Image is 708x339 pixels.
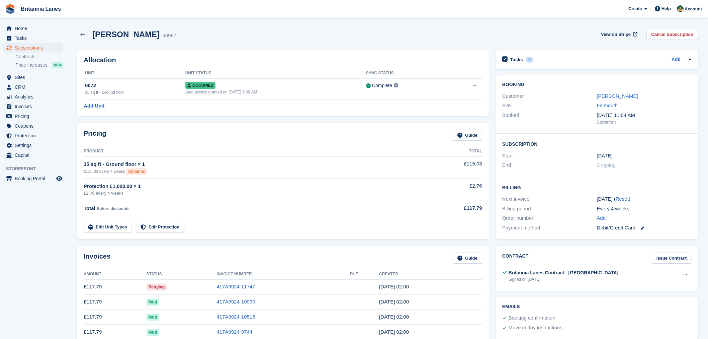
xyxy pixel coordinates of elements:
td: £2.76 [421,179,482,200]
span: Invoices [15,102,55,111]
th: Product [84,146,421,157]
h2: Allocation [84,56,482,64]
h2: Contract [502,253,529,264]
span: Occupied [185,82,215,89]
h2: [PERSON_NAME] [92,30,160,39]
div: Booking confirmation [509,314,555,322]
a: Falmouth [597,103,618,108]
div: Auto access granted on [DATE] 6:00 AM [185,89,366,95]
span: Sites [15,73,55,82]
div: Next invoice [502,195,597,203]
th: Amount [84,269,147,280]
span: Paid [147,314,159,321]
td: £115.03 [421,156,482,178]
div: Start [502,152,597,160]
a: Price increases NEW [15,61,63,69]
div: Customer [502,92,597,100]
span: Paid [147,299,159,306]
div: 35 sq ft - Ground floor [85,89,185,95]
div: Protection £1,000.00 × 1 [84,183,421,190]
th: Total [421,146,482,157]
span: Create [628,5,642,12]
div: [DATE] 11:04 AM [597,112,691,119]
a: Add [672,56,681,64]
div: Complete [372,82,392,89]
span: View on Stripe [601,31,631,38]
div: £2.76 every 4 weeks [84,190,421,197]
img: stora-icon-8386f47178a22dfd0bd8f6a31ec36ba5ce8667c1dd55bd0f319d3a0aa187defe.svg [5,4,15,14]
a: Preview store [55,175,63,183]
a: menu [3,121,63,131]
a: menu [3,131,63,140]
div: NEW [52,62,63,68]
div: £115.03 every 4 weeks [84,168,421,175]
a: menu [3,73,63,82]
div: 35 sq ft - Ground floor × 1 [84,160,421,168]
span: Paid [147,329,159,336]
div: Storefront [597,119,691,126]
div: [DATE] ( ) [597,195,691,203]
td: £117.79 [84,310,147,325]
a: View on Stripe [598,29,639,40]
span: Before discounts [97,206,129,211]
div: 0072 [85,82,185,89]
div: Move in day instructions [509,324,562,332]
th: Invoice Number [216,269,350,280]
a: menu [3,24,63,33]
a: 417A9924-10515 [216,314,255,320]
th: Status [147,269,217,280]
div: End [502,161,597,169]
span: Storefront [6,165,67,172]
th: Unit Status [185,68,366,79]
div: Signed on [DATE] [509,276,619,282]
a: Contracts [15,54,63,60]
a: menu [3,102,63,111]
td: £117.79 [84,279,147,294]
a: Britannia Lanes [18,3,64,14]
time: 2025-08-02 01:00:08 UTC [379,314,409,320]
img: icon-info-grey-7440780725fd019a000dd9b08b2336e03edf1995a4989e88bcd33f0948082b44.svg [394,83,398,87]
a: [PERSON_NAME] [597,93,638,99]
img: Nathan Kellow [677,5,684,12]
div: Debit/Credit Card [597,224,691,232]
a: 417A9924-9744 [216,329,252,335]
a: Guide [453,253,482,264]
span: Tasks [15,33,55,43]
div: 0 [526,57,533,63]
div: 66967 [162,32,176,40]
span: Settings [15,141,55,150]
a: menu [3,82,63,92]
div: Britannia Lanes Contract - [GEOGRAPHIC_DATA] [509,269,619,276]
span: Analytics [15,92,55,101]
a: 417A9924-11747 [216,284,255,289]
span: Coupons [15,121,55,131]
span: Account [685,6,702,12]
div: Site [502,102,597,110]
a: Issue Contract [652,253,691,264]
div: Booked [502,112,597,126]
span: Total [84,205,95,211]
a: menu [3,141,63,150]
a: menu [3,174,63,183]
time: 2025-01-18 01:00:00 UTC [597,152,612,160]
span: Subscriptions [15,43,55,53]
div: Order number [502,214,597,222]
h2: Invoices [84,253,110,264]
div: Every 4 weeks [597,205,691,213]
span: Pricing [15,112,55,121]
th: Sync Status [366,68,447,79]
a: Cancel Subscription [646,29,698,40]
div: Dynamic [126,168,147,175]
a: 417A9924-10990 [216,299,255,304]
span: Ongoing [597,162,616,168]
th: Due [350,269,379,280]
span: Price increases [15,62,48,68]
a: Add [597,214,606,222]
a: menu [3,43,63,53]
span: Retrying [147,284,167,290]
span: CRM [15,82,55,92]
div: £117.79 [421,204,482,212]
h2: Subscription [502,140,691,147]
a: Guide [453,130,482,141]
span: Protection [15,131,55,140]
